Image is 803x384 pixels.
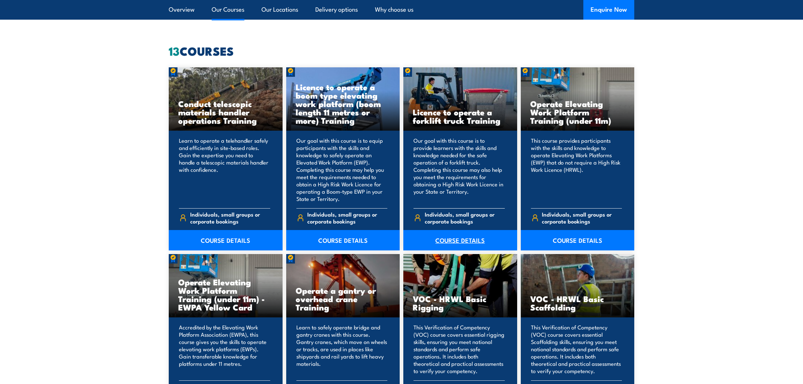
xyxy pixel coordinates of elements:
[169,230,283,250] a: COURSE DETAILS
[425,211,505,225] span: Individuals, small groups or corporate bookings
[296,83,391,124] h3: Licence to operate a boom type elevating work platform (boom length 11 metres or more) Training
[403,230,517,250] a: COURSE DETAILS
[169,41,180,60] strong: 13
[530,99,625,124] h3: Operate Elevating Work Platform Training (under 11m)
[169,45,634,56] h2: COURSES
[178,99,273,124] h3: Conduct telescopic materials handler operations Training
[307,211,387,225] span: Individuals, small groups or corporate bookings
[413,108,508,124] h3: Licence to operate a forklift truck Training
[413,294,508,311] h3: VOC - HRWL Basic Rigging
[414,137,505,202] p: Our goal with this course is to provide learners with the skills and knowledge needed for the saf...
[296,286,391,311] h3: Operate a gantry or overhead crane Training
[414,324,505,375] p: This Verification of Competency (VOC) course covers essential rigging skills, ensuring you meet n...
[179,137,270,202] p: Learn to operate a telehandler safely and efficiently in site-based roles. Gain the expertise you...
[296,137,388,202] p: Our goal with this course is to equip participants with the skills and knowledge to safely operat...
[190,211,270,225] span: Individuals, small groups or corporate bookings
[521,230,635,250] a: COURSE DETAILS
[178,278,273,311] h3: Operate Elevating Work Platform Training (under 11m) - EWPA Yellow Card
[179,324,270,375] p: Accredited by the Elevating Work Platform Association (EWPA), this course gives you the skills to...
[296,324,388,375] p: Learn to safely operate bridge and gantry cranes with this course. Gantry cranes, which move on w...
[286,230,400,250] a: COURSE DETAILS
[531,137,622,202] p: This course provides participants with the skills and knowledge to operate Elevating Work Platfor...
[542,211,622,225] span: Individuals, small groups or corporate bookings
[531,324,622,375] p: This Verification of Competency (VOC) course covers essential Scaffolding skills, ensuring you me...
[530,294,625,311] h3: VOC - HRWL Basic Scaffolding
